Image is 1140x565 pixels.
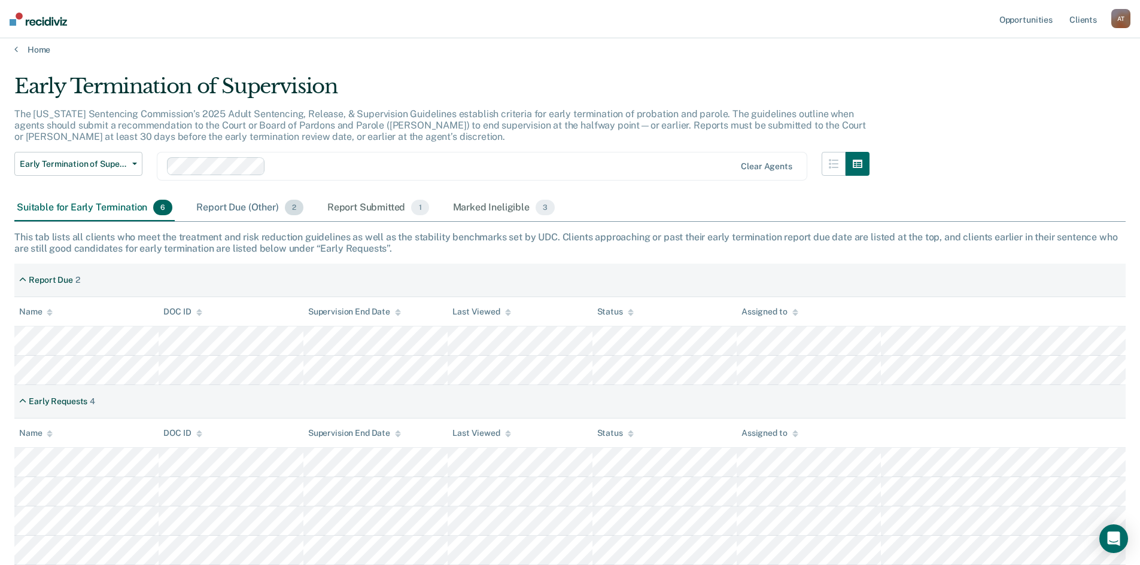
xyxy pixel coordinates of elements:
[741,161,792,172] div: Clear agents
[452,307,510,317] div: Last Viewed
[10,13,67,26] img: Recidiviz
[75,275,80,285] div: 2
[19,428,53,438] div: Name
[1099,524,1128,553] div: Open Intercom Messenger
[20,159,127,169] span: Early Termination of Supervision
[308,428,401,438] div: Supervision End Date
[14,231,1126,254] div: This tab lists all clients who meet the treatment and risk reduction guidelines as well as the st...
[14,108,866,142] p: The [US_STATE] Sentencing Commission’s 2025 Adult Sentencing, Release, & Supervision Guidelines e...
[194,195,305,221] div: Report Due (Other)2
[411,200,428,215] span: 1
[153,200,172,215] span: 6
[29,275,73,285] div: Report Due
[452,428,510,438] div: Last Viewed
[163,428,202,438] div: DOC ID
[451,195,558,221] div: Marked Ineligible3
[597,307,634,317] div: Status
[29,396,87,407] div: Early Requests
[325,195,431,221] div: Report Submitted1
[14,392,100,411] div: Early Requests4
[536,200,555,215] span: 3
[308,307,401,317] div: Supervision End Date
[14,44,1126,55] a: Home
[597,428,634,438] div: Status
[1111,9,1130,28] div: A T
[19,307,53,317] div: Name
[14,152,142,176] button: Early Termination of Supervision
[285,200,303,215] span: 2
[163,307,202,317] div: DOC ID
[14,195,175,221] div: Suitable for Early Termination6
[14,270,85,290] div: Report Due2
[90,396,95,407] div: 4
[741,428,798,438] div: Assigned to
[741,307,798,317] div: Assigned to
[14,74,870,108] div: Early Termination of Supervision
[1111,9,1130,28] button: AT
